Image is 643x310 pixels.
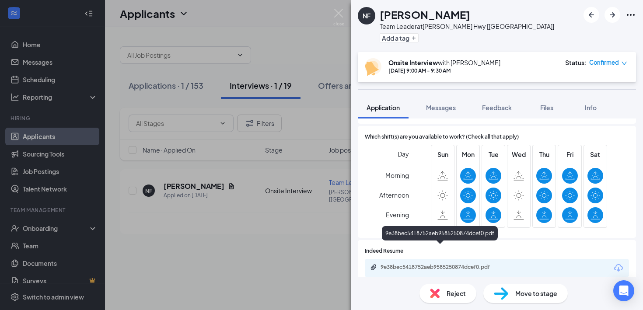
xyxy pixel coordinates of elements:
span: Which shift(s) are you available to work? (Check all that apply) [365,133,519,141]
span: Move to stage [515,289,557,298]
div: NF [363,11,370,20]
span: Mon [460,150,476,159]
span: Wed [511,150,527,159]
svg: Ellipses [626,10,636,20]
span: Files [540,104,553,111]
div: Status : [565,58,587,67]
span: Reject [447,289,466,298]
button: ArrowLeftNew [584,7,599,23]
span: down [621,60,627,66]
span: Feedback [482,104,512,111]
div: 9e38bec5418752aeb9585250874dcef0.pdf [381,264,503,271]
button: ArrowRight [605,7,620,23]
span: Messages [426,104,456,111]
button: PlusAdd a tag [380,33,419,42]
span: Info [585,104,597,111]
svg: Download [613,263,624,273]
b: Onsite Interview [388,59,438,66]
a: Paperclip9e38bec5418752aeb9585250874dcef0.pdf [370,264,512,272]
div: Open Intercom Messenger [613,280,634,301]
span: Confirmed [589,58,619,67]
span: Evening [386,207,409,223]
span: Tue [486,150,501,159]
svg: ArrowRight [607,10,618,20]
span: Fri [562,150,578,159]
div: Team Leader at [PERSON_NAME] Hwy [[GEOGRAPHIC_DATA]] [380,22,554,31]
div: 9e38bec5418752aeb9585250874dcef0.pdf [382,226,498,240]
div: with [PERSON_NAME] [388,58,500,67]
svg: Plus [411,35,416,41]
span: Morning [385,167,409,183]
svg: Paperclip [370,264,377,271]
span: Application [367,104,400,111]
span: Day [398,149,409,159]
span: Sun [435,150,451,159]
span: Afternoon [379,187,409,203]
span: Sat [587,150,603,159]
span: Thu [536,150,552,159]
h1: [PERSON_NAME] [380,7,470,22]
span: Indeed Resume [365,247,403,255]
div: [DATE] 9:00 AM - 9:30 AM [388,67,500,74]
svg: ArrowLeftNew [586,10,597,20]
